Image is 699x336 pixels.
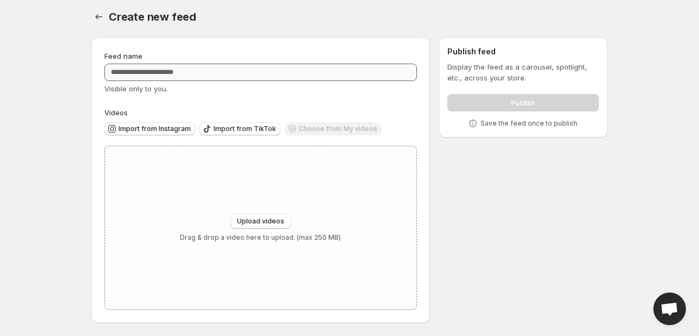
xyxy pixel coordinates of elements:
span: Create new feed [109,10,196,23]
p: Drag & drop a video here to upload. (max 250 MB) [180,233,341,242]
button: Import from TikTok [199,122,280,135]
span: Visible only to you. [104,84,168,93]
button: Settings [91,9,107,24]
h2: Publish feed [447,46,599,57]
button: Upload videos [230,214,291,229]
span: Feed name [104,52,142,60]
span: Import from Instagram [118,125,191,133]
p: Save the feed once to publish. [480,119,579,128]
div: Open chat [653,293,686,325]
p: Display the feed as a carousel, spotlight, etc., across your store. [447,61,599,83]
span: Upload videos [237,217,284,226]
button: Import from Instagram [104,122,195,135]
span: Import from TikTok [214,125,276,133]
span: Videos [104,108,128,117]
